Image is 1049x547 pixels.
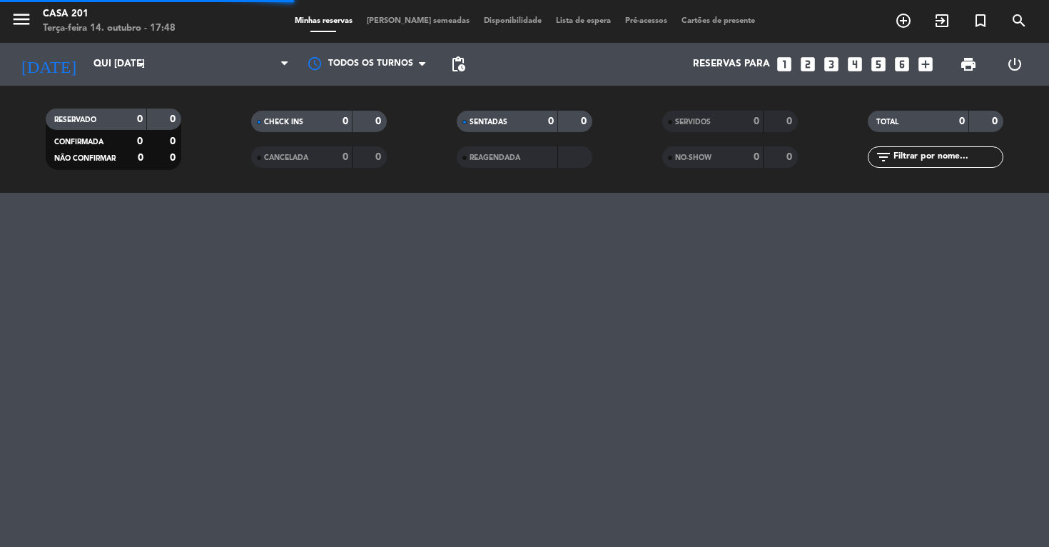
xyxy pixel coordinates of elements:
strong: 0 [548,116,554,126]
strong: 0 [343,152,348,162]
span: SENTADAS [470,119,507,126]
strong: 0 [786,152,795,162]
span: Reservas para [693,59,770,70]
span: Pré-acessos [618,17,674,25]
strong: 0 [137,114,143,124]
i: filter_list [875,149,892,166]
span: Cartões de presente [674,17,762,25]
strong: 0 [581,116,589,126]
strong: 0 [170,153,178,163]
strong: 0 [137,136,143,146]
button: menu [11,9,32,35]
strong: 0 [375,152,384,162]
i: turned_in_not [972,12,989,29]
i: exit_to_app [933,12,951,29]
span: SERVIDOS [675,119,711,126]
input: Filtrar por nome... [892,149,1003,165]
strong: 0 [786,116,795,126]
strong: 0 [754,116,759,126]
i: looks_one [775,55,794,74]
i: arrow_drop_down [133,56,150,73]
span: TOTAL [876,119,898,126]
span: RESERVADO [54,116,96,124]
div: LOG OUT [992,43,1039,86]
i: add_box [916,55,935,74]
span: [PERSON_NAME] semeadas [360,17,477,25]
span: REAGENDADA [470,154,520,161]
strong: 0 [754,152,759,162]
i: power_settings_new [1006,56,1023,73]
strong: 0 [170,114,178,124]
span: print [960,56,977,73]
strong: 0 [343,116,348,126]
span: pending_actions [450,56,467,73]
i: search [1010,12,1028,29]
strong: 0 [992,116,1000,126]
span: CHECK INS [264,119,303,126]
span: Disponibilidade [477,17,549,25]
strong: 0 [375,116,384,126]
span: Lista de espera [549,17,618,25]
div: Terça-feira 14. outubro - 17:48 [43,21,176,36]
span: CONFIRMADA [54,139,103,146]
div: Casa 201 [43,7,176,21]
span: CANCELADA [264,154,308,161]
strong: 0 [959,116,965,126]
span: NO-SHOW [675,154,711,161]
i: [DATE] [11,49,86,80]
i: looks_two [799,55,817,74]
i: add_circle_outline [895,12,912,29]
strong: 0 [170,136,178,146]
i: looks_3 [822,55,841,74]
i: menu [11,9,32,30]
span: Minhas reservas [288,17,360,25]
i: looks_5 [869,55,888,74]
i: looks_4 [846,55,864,74]
i: looks_6 [893,55,911,74]
strong: 0 [138,153,143,163]
span: NÃO CONFIRMAR [54,155,116,162]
